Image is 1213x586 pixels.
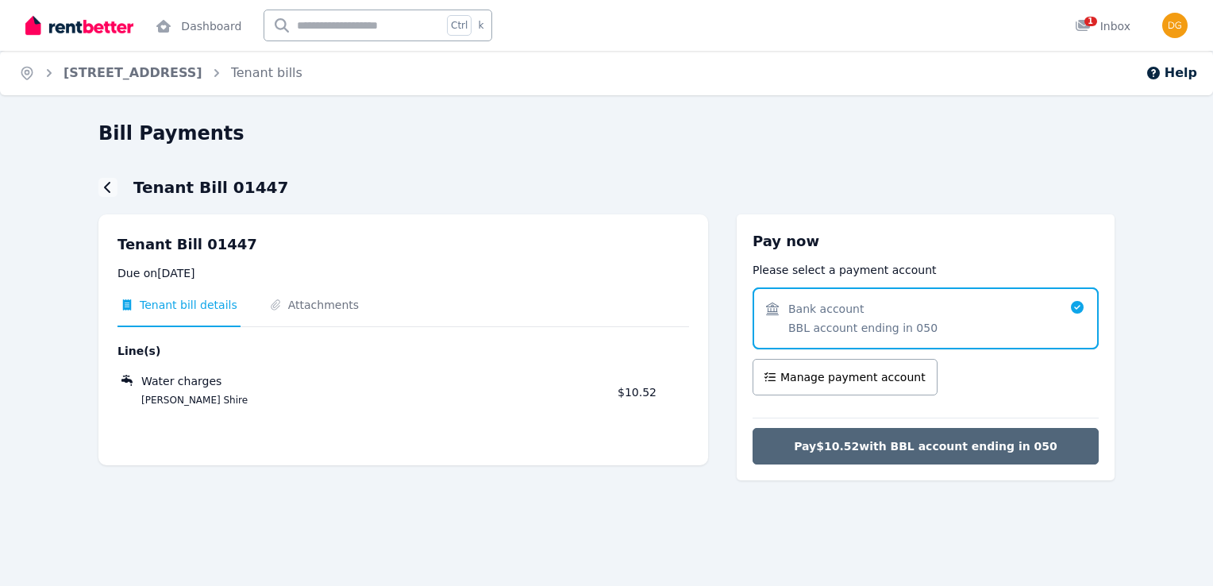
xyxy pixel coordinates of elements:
[1146,64,1197,83] button: Help
[1075,18,1130,34] div: Inbox
[231,64,302,83] span: Tenant bills
[753,230,1099,253] h3: Pay now
[447,15,472,36] span: Ctrl
[788,320,938,336] span: BBL account ending in 050
[788,301,864,317] span: Bank account
[98,121,245,146] h1: Bill Payments
[618,386,657,399] span: $10.52
[133,176,288,199] h1: Tenant Bill 01447
[25,13,133,37] img: RentBetter
[753,359,938,395] button: Manage payment account
[141,373,221,389] span: Water charges
[1162,13,1188,38] img: Donald and Lois Gemmell
[288,297,359,313] span: Attachments
[64,65,202,80] a: [STREET_ADDRESS]
[794,438,1057,454] span: Pay $10.52 with BBL account ending in 050
[117,265,689,281] p: Due on [DATE]
[117,233,689,256] p: Tenant Bill 01447
[753,262,1099,278] p: Please select a payment account
[117,343,608,359] span: Line(s)
[140,297,237,313] span: Tenant bill details
[122,394,608,407] span: [PERSON_NAME] Shire
[478,19,483,32] span: k
[1084,17,1097,26] span: 1
[753,428,1099,465] button: Pay$10.52with BBL account ending in 050
[780,369,926,385] span: Manage payment account
[117,297,689,327] nav: Tabs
